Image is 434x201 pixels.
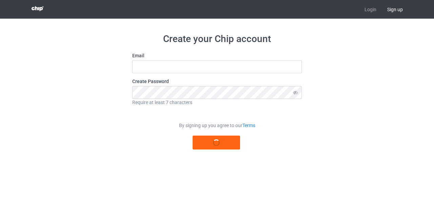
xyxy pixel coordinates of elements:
div: By signing up you agree to our [132,122,302,129]
button: Register [193,136,240,149]
h1: Create your Chip account [132,33,302,45]
a: Terms [242,123,255,128]
img: 3d383065fc803cdd16c62507c020ddf8.png [32,6,43,11]
label: Email [132,52,302,59]
label: Create Password [132,78,302,85]
div: Require at least 7 characters [132,99,302,106]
